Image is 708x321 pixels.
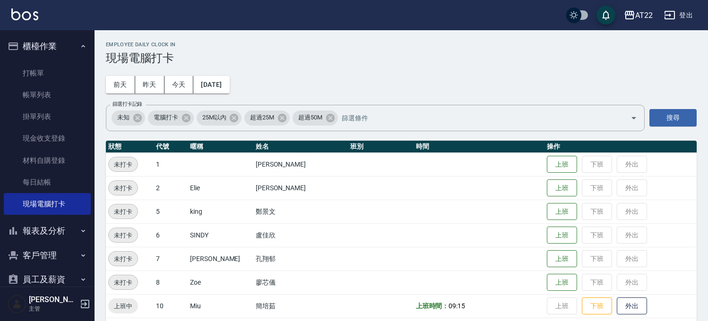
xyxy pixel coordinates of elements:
[4,34,91,59] button: 櫃檯作業
[253,294,348,318] td: 簡培茹
[4,106,91,127] a: 掛單列表
[197,110,242,126] div: 25M以內
[293,110,338,126] div: 超過50M
[416,302,449,310] b: 上班時間：
[109,278,138,287] span: 未打卡
[148,113,184,122] span: 電腦打卡
[164,76,194,93] button: 今天
[188,141,253,153] th: 暱稱
[154,223,188,247] td: 6
[547,274,577,291] button: 上班
[197,113,232,122] span: 25M以內
[253,270,348,294] td: 廖芯儀
[106,141,154,153] th: 狀態
[11,8,38,20] img: Logo
[4,127,91,149] a: 現金收支登錄
[148,110,194,126] div: 電腦打卡
[8,295,26,313] img: Person
[188,270,253,294] td: Zoe
[547,250,577,268] button: 上班
[109,183,138,193] span: 未打卡
[109,207,138,217] span: 未打卡
[112,101,142,108] label: 篩選打卡記錄
[29,304,77,313] p: 主管
[188,247,253,270] td: [PERSON_NAME]
[188,294,253,318] td: Miu
[547,156,577,173] button: 上班
[547,227,577,244] button: 上班
[4,219,91,243] button: 報表及分析
[108,301,138,311] span: 上班中
[4,62,91,84] a: 打帳單
[4,193,91,215] a: 現場電腦打卡
[4,267,91,292] button: 員工及薪資
[244,113,280,122] span: 超過25M
[29,295,77,304] h5: [PERSON_NAME]
[544,141,697,153] th: 操作
[154,152,188,176] td: 1
[154,270,188,294] td: 8
[106,51,697,65] h3: 現場電腦打卡
[253,141,348,153] th: 姓名
[626,110,641,126] button: Open
[253,152,348,176] td: [PERSON_NAME]
[253,176,348,200] td: [PERSON_NAME]
[154,200,188,223] td: 5
[4,150,91,171] a: 材料自購登錄
[4,84,91,106] a: 帳單列表
[414,141,544,153] th: 時間
[649,109,697,127] button: 搜尋
[188,223,253,247] td: SINDY
[4,171,91,193] a: 每日結帳
[154,141,188,153] th: 代號
[135,76,164,93] button: 昨天
[253,247,348,270] td: 孔翔郁
[582,297,612,315] button: 下班
[154,176,188,200] td: 2
[244,110,290,126] div: 超過25M
[617,297,647,315] button: 外出
[547,179,577,197] button: 上班
[154,294,188,318] td: 10
[112,113,135,122] span: 未知
[348,141,414,153] th: 班別
[596,6,615,25] button: save
[188,200,253,223] td: king
[620,6,656,25] button: AT22
[547,203,577,220] button: 上班
[253,223,348,247] td: 盧佳欣
[449,302,465,310] span: 09:15
[109,230,138,240] span: 未打卡
[109,254,138,264] span: 未打卡
[109,160,138,169] span: 未打卡
[293,113,328,122] span: 超過50M
[339,110,614,126] input: 篩選條件
[188,176,253,200] td: Elie
[154,247,188,270] td: 7
[4,243,91,268] button: 客戶管理
[660,7,697,24] button: 登出
[193,76,229,93] button: [DATE]
[106,76,135,93] button: 前天
[635,9,653,21] div: AT22
[106,42,697,48] h2: Employee Daily Clock In
[112,110,145,126] div: 未知
[253,200,348,223] td: 鄭景文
